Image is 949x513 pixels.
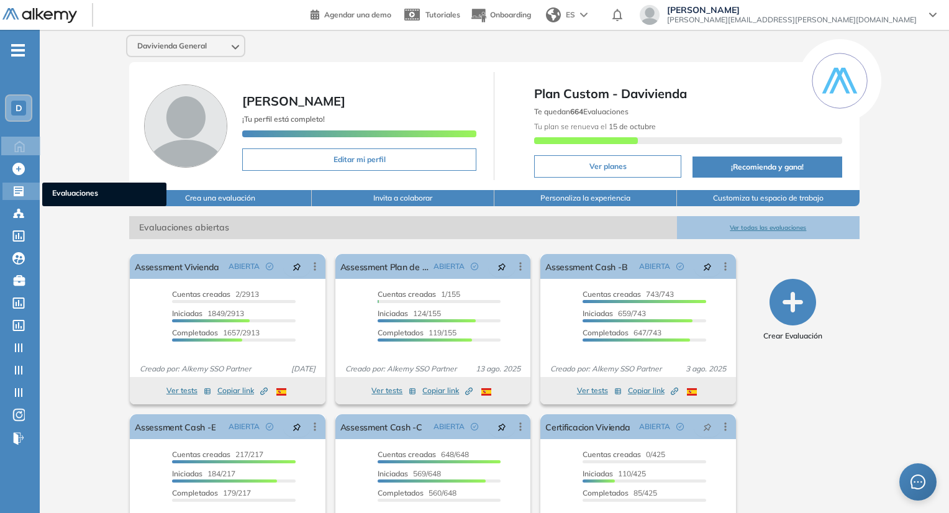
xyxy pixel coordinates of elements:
[577,383,622,398] button: Ver tests
[910,474,925,489] span: message
[166,383,211,398] button: Ver tests
[378,469,441,478] span: 569/648
[135,254,219,279] a: Assessment Vivienda
[172,328,260,337] span: 1657/2913
[217,385,268,396] span: Copiar link
[378,289,460,299] span: 1/155
[229,421,260,432] span: ABIERTA
[545,363,666,375] span: Creado por: Alkemy SSO Partner
[583,450,665,459] span: 0/425
[172,309,244,318] span: 1849/2913
[242,93,345,109] span: [PERSON_NAME]
[676,423,684,430] span: check-circle
[676,263,684,270] span: check-circle
[607,122,656,131] b: 15 de octubre
[534,84,842,103] span: Plan Custom - Davivienda
[266,423,273,430] span: check-circle
[534,155,681,178] button: Ver planes
[242,148,476,171] button: Editar mi perfil
[471,363,525,375] span: 13 ago. 2025
[583,469,646,478] span: 110/425
[135,363,256,375] span: Creado por: Alkemy SSO Partner
[583,289,674,299] span: 743/743
[583,309,613,318] span: Iniciadas
[583,289,641,299] span: Cuentas creadas
[425,10,460,19] span: Tutoriales
[172,469,202,478] span: Iniciadas
[422,383,473,398] button: Copiar link
[545,254,627,279] a: Assessment Cash -B
[434,421,465,432] span: ABIERTA
[129,216,677,239] span: Evaluaciones abiertas
[276,388,286,396] img: ESP
[242,114,325,124] span: ¡Tu perfil está completo!
[488,256,515,276] button: pushpin
[628,383,678,398] button: Copiar link
[694,256,721,276] button: pushpin
[677,190,860,206] button: Customiza tu espacio de trabajo
[172,450,230,459] span: Cuentas creadas
[470,2,531,29] button: Onboarding
[497,261,506,271] span: pushpin
[639,421,670,432] span: ABIERTA
[534,122,656,131] span: Tu plan se renueva el
[266,263,273,270] span: check-circle
[546,7,561,22] img: world
[172,289,259,299] span: 2/2913
[703,422,712,432] span: pushpin
[490,10,531,19] span: Onboarding
[694,417,721,437] button: pushpin
[692,157,842,178] button: ¡Recomienda y gana!
[667,5,917,15] span: [PERSON_NAME]
[293,261,301,271] span: pushpin
[583,488,629,497] span: Completados
[570,107,583,116] b: 664
[763,279,822,342] button: Crear Evaluación
[52,188,157,201] span: Evaluaciones
[583,328,661,337] span: 647/743
[583,469,613,478] span: Iniciadas
[172,469,235,478] span: 184/217
[681,363,731,375] span: 3 ago. 2025
[497,422,506,432] span: pushpin
[312,190,494,206] button: Invita a colaborar
[16,103,22,113] span: D
[2,8,77,24] img: Logo
[488,417,515,437] button: pushpin
[583,488,657,497] span: 85/425
[311,6,391,21] a: Agendar una demo
[667,15,917,25] span: [PERSON_NAME][EMAIL_ADDRESS][PERSON_NAME][DOMAIN_NAME]
[378,488,456,497] span: 560/648
[172,488,251,497] span: 179/217
[286,363,320,375] span: [DATE]
[172,309,202,318] span: Iniciadas
[129,190,312,206] button: Crea una evaluación
[639,261,670,272] span: ABIERTA
[217,383,268,398] button: Copiar link
[481,388,491,396] img: ESP
[378,488,424,497] span: Completados
[434,261,465,272] span: ABIERTA
[283,417,311,437] button: pushpin
[293,422,301,432] span: pushpin
[378,450,469,459] span: 648/648
[566,9,575,20] span: ES
[422,385,473,396] span: Copiar link
[580,12,588,17] img: arrow
[378,450,436,459] span: Cuentas creadas
[229,261,260,272] span: ABIERTA
[340,254,429,279] a: Assessment Plan de Evolución Profesional
[378,328,424,337] span: Completados
[545,414,630,439] a: Certificacion Vivienda
[340,363,461,375] span: Creado por: Alkemy SSO Partner
[378,309,408,318] span: Iniciadas
[583,450,641,459] span: Cuentas creadas
[172,488,218,497] span: Completados
[172,289,230,299] span: Cuentas creadas
[583,309,646,318] span: 659/743
[11,49,25,52] i: -
[144,84,227,168] img: Foto de perfil
[340,414,422,439] a: Assessment Cash -C
[703,261,712,271] span: pushpin
[583,328,629,337] span: Completados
